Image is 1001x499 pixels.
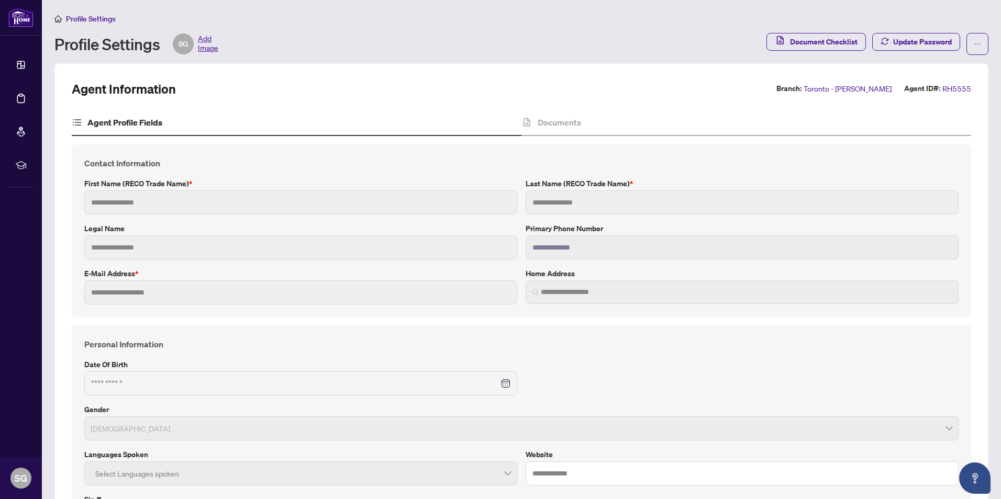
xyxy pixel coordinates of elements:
img: logo [8,8,34,27]
h2: Agent Information [72,81,176,97]
button: Open asap [959,462,991,494]
label: First Name (RECO Trade Name) [84,178,517,189]
span: SG [15,471,27,485]
img: search_icon [532,289,539,295]
div: Profile Settings [54,33,218,54]
span: ellipsis [974,40,981,48]
h4: Agent Profile Fields [87,116,162,129]
span: Male [91,418,952,438]
label: Languages spoken [84,449,517,460]
label: Website [526,449,959,460]
label: Last Name (RECO Trade Name) [526,178,959,189]
label: Primary Phone Number [526,223,959,234]
label: Legal Name [84,223,517,234]
span: RH5555 [942,83,971,95]
button: Update Password [872,33,960,51]
span: Toronto - [PERSON_NAME] [804,83,892,95]
label: Branch: [776,83,802,95]
label: E-mail Address [84,268,517,279]
h4: Personal Information [84,338,959,350]
span: Add Image [198,33,218,54]
h4: Documents [538,116,581,129]
button: Document Checklist [766,33,866,51]
label: Home Address [526,268,959,279]
label: Date of Birth [84,359,517,370]
label: Gender [84,404,959,415]
span: home [54,15,62,22]
span: Document Checklist [790,33,858,50]
span: Profile Settings [66,14,116,24]
span: Update Password [893,33,952,50]
span: SG [179,38,188,50]
h4: Contact Information [84,157,959,169]
label: Agent ID#: [904,83,940,95]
